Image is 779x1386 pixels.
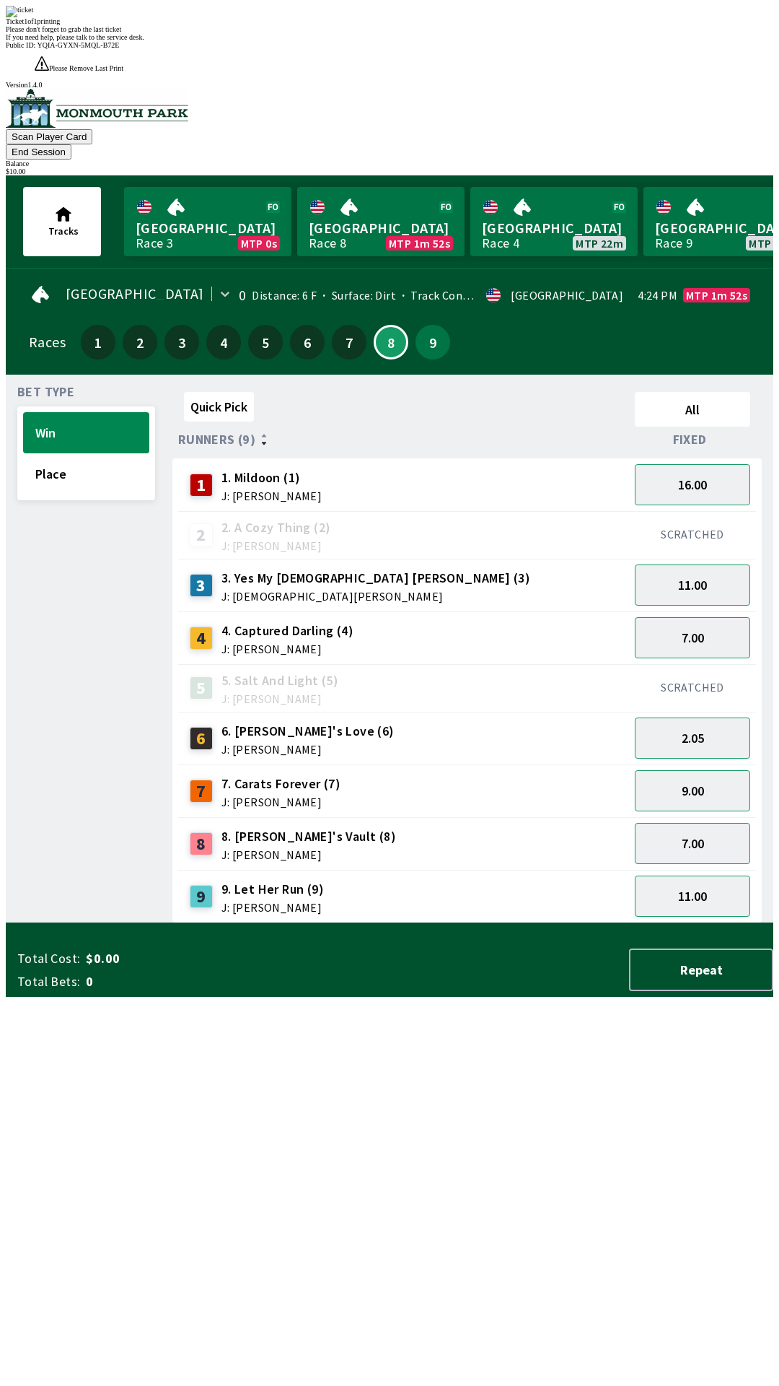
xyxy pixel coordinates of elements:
[35,466,137,482] span: Place
[678,888,707,905] span: 11.00
[6,33,144,41] span: If you need help, please talk to the service desk.
[678,476,707,493] span: 16.00
[682,730,704,746] span: 2.05
[635,680,750,694] div: SCRATCHED
[84,337,112,347] span: 1
[17,386,74,398] span: Bet Type
[168,337,195,347] span: 3
[635,718,750,759] button: 2.05
[635,823,750,864] button: 7.00
[48,225,79,237] span: Tracks
[511,289,623,301] div: [GEOGRAPHIC_DATA]
[6,144,71,160] button: End Session
[221,490,322,502] span: J: [PERSON_NAME]
[23,187,101,256] button: Tracks
[396,288,523,302] span: Track Condition: Firm
[178,432,629,447] div: Runners (9)
[221,590,530,602] span: J: [DEMOGRAPHIC_DATA][PERSON_NAME]
[221,540,331,552] span: J: [PERSON_NAME]
[86,950,313,967] span: $0.00
[629,949,773,991] button: Repeat
[49,64,123,72] span: Please Remove Last Print
[248,325,283,359] button: 5
[290,325,325,359] button: 6
[294,337,321,347] span: 6
[678,577,707,593] span: 11.00
[221,622,353,640] span: 4. Captured Darling (4)
[576,237,623,249] span: MTP 22m
[635,617,750,658] button: 7.00
[190,574,213,597] div: 3
[635,464,750,505] button: 16.00
[126,337,154,347] span: 2
[190,832,213,855] div: 8
[23,453,149,494] button: Place
[221,722,395,741] span: 6. [PERSON_NAME]'s Love (6)
[655,237,692,249] div: Race 9
[221,775,340,793] span: 7. Carats Forever (7)
[673,434,707,445] span: Fixed
[206,325,241,359] button: 4
[221,827,396,846] span: 8. [PERSON_NAME]'s Vault (8)
[6,25,773,33] div: Please don't forget to grab the last ticket
[482,237,519,249] div: Race 4
[6,41,773,49] div: Public ID:
[66,288,204,300] span: [GEOGRAPHIC_DATA]
[136,237,173,249] div: Race 3
[221,744,395,755] span: J: [PERSON_NAME]
[641,401,744,418] span: All
[332,325,366,359] button: 7
[6,89,188,128] img: venue logo
[635,392,750,427] button: All
[309,219,453,237] span: [GEOGRAPHIC_DATA]
[6,17,773,25] div: Ticket 1 of 1 printing
[419,337,446,347] span: 9
[17,973,80,990] span: Total Bets:
[415,325,450,359] button: 9
[239,289,246,301] div: 0
[81,325,115,359] button: 1
[23,412,149,453] button: Win
[642,962,760,978] span: Repeat
[389,237,450,249] span: MTP 1m 52s
[6,160,773,167] div: Balance
[221,518,331,537] span: 2. A Cozy Thing (2)
[309,237,346,249] div: Race 8
[136,219,280,237] span: [GEOGRAPHIC_DATA]
[6,81,773,89] div: Version 1.4.0
[221,569,530,588] span: 3. Yes My [DEMOGRAPHIC_DATA] [PERSON_NAME] (3)
[374,325,408,359] button: 8
[86,973,313,990] span: 0
[635,876,750,917] button: 11.00
[635,565,750,606] button: 11.00
[221,468,322,487] span: 1. Mildoon (1)
[210,337,237,347] span: 4
[190,474,213,497] div: 1
[635,770,750,811] button: 9.00
[184,392,254,422] button: Quick Pick
[124,187,291,256] a: [GEOGRAPHIC_DATA]Race 3MTP 0s
[190,780,213,803] div: 7
[629,432,756,447] div: Fixed
[317,288,396,302] span: Surface: Dirt
[164,325,199,359] button: 3
[221,643,353,655] span: J: [PERSON_NAME]
[682,835,704,852] span: 7.00
[482,219,626,237] span: [GEOGRAPHIC_DATA]
[190,727,213,750] div: 6
[221,902,324,913] span: J: [PERSON_NAME]
[221,796,340,808] span: J: [PERSON_NAME]
[29,336,66,348] div: Races
[470,187,638,256] a: [GEOGRAPHIC_DATA]Race 4MTP 22m
[638,289,677,301] span: 4:24 PM
[252,288,317,302] span: Distance: 6 F
[35,424,137,441] span: Win
[297,187,465,256] a: [GEOGRAPHIC_DATA]Race 8MTP 1m 52s
[682,783,704,799] span: 9.00
[221,880,324,899] span: 9. Let Her Run (9)
[335,337,363,347] span: 7
[682,629,704,646] span: 7.00
[221,671,338,690] span: 5. Salt And Light (5)
[38,41,120,49] span: YQIA-GYXN-5MQL-B72E
[190,627,213,650] div: 4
